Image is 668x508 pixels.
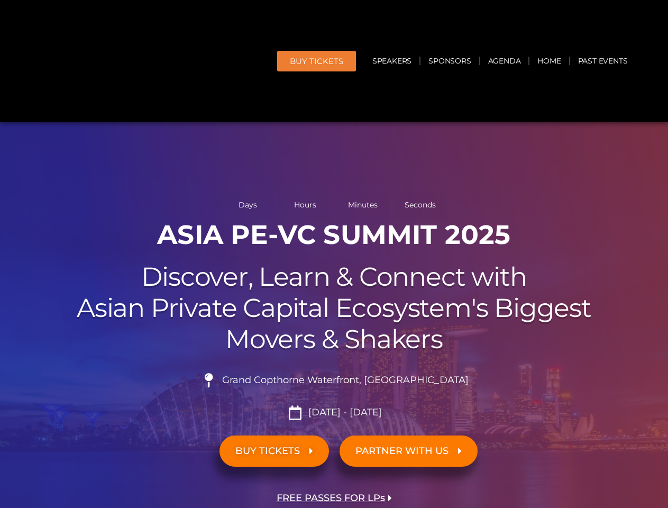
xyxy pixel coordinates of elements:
span: BUY Tickets [290,57,343,65]
a: Home [529,49,569,73]
a: Past Events [570,49,636,73]
a: PARTNER WITH US [340,436,478,467]
span: Minutes [337,201,389,208]
h1: ASIA PE-VC Summit 2025 [38,219,630,251]
a: Sponsors [420,49,479,73]
h2: Discover, Learn & Connect with Asian Private Capital Ecosystem's Biggest Movers & Shakers [38,261,630,355]
span: [DATE] - [DATE] [306,407,382,419]
span: Hours [279,201,332,208]
span: Seconds [394,201,446,208]
a: BUY Tickets [277,51,356,71]
span: BUY TICKETS [235,446,300,456]
span: Days [222,201,274,208]
span: PARTNER WITH US [355,446,449,456]
a: Agenda [480,49,529,73]
span: FREE PASSES FOR LPs [277,493,385,503]
a: BUY TICKETS [219,436,329,467]
span: Grand Copthorne Waterfront, [GEOGRAPHIC_DATA]​ [219,375,469,386]
a: Speakers [364,49,419,73]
